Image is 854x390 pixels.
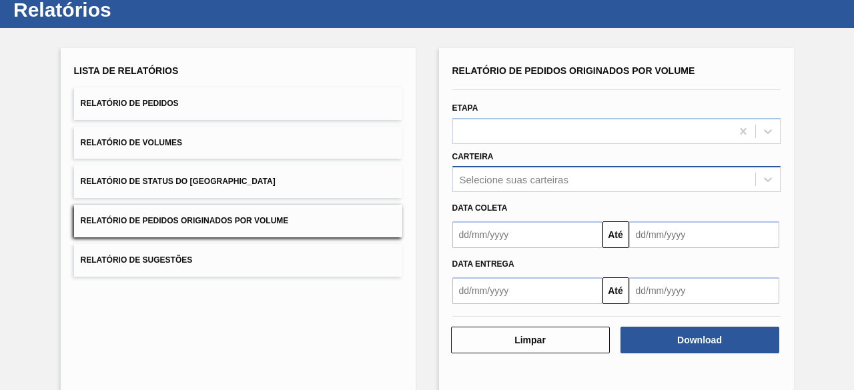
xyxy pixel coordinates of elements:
h1: Relatórios [13,2,250,17]
span: Lista de Relatórios [74,65,179,76]
span: Relatório de Pedidos Originados por Volume [452,65,695,76]
span: Relatório de Pedidos [81,99,179,108]
button: Relatório de Sugestões [74,244,402,277]
button: Relatório de Pedidos [74,87,402,120]
button: Limpar [451,327,610,353]
button: Relatório de Pedidos Originados por Volume [74,205,402,237]
span: Relatório de Status do [GEOGRAPHIC_DATA] [81,177,276,186]
button: Download [620,327,779,353]
input: dd/mm/yyyy [452,277,602,304]
div: Selecione suas carteiras [460,174,568,185]
span: Relatório de Volumes [81,138,182,147]
input: dd/mm/yyyy [629,277,779,304]
label: Etapa [452,103,478,113]
span: Data coleta [452,203,508,213]
span: Relatório de Pedidos Originados por Volume [81,216,289,225]
button: Relatório de Volumes [74,127,402,159]
span: Relatório de Sugestões [81,255,193,265]
button: Relatório de Status do [GEOGRAPHIC_DATA] [74,165,402,198]
label: Carteira [452,152,494,161]
input: dd/mm/yyyy [629,221,779,248]
button: Até [602,221,629,248]
button: Até [602,277,629,304]
span: Data entrega [452,259,514,269]
input: dd/mm/yyyy [452,221,602,248]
